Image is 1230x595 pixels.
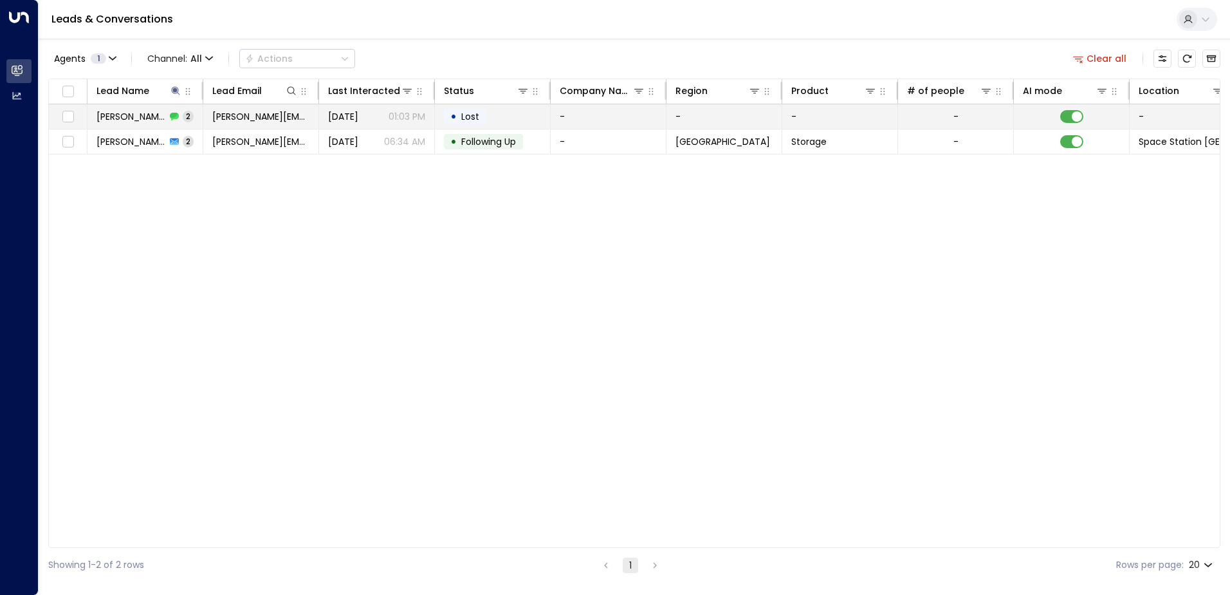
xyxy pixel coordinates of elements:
td: - [666,104,782,129]
span: Daren Adams [96,135,166,148]
p: 06:34 AM [384,135,425,148]
div: Product [791,83,877,99]
div: Button group with a nested menu [239,49,355,68]
button: Agents1 [48,50,121,68]
span: Yesterday [328,110,358,123]
span: Agents [54,54,86,63]
div: Showing 1-2 of 2 rows [48,558,144,572]
button: Channel:All [142,50,218,68]
span: Refresh [1178,50,1196,68]
button: page 1 [623,558,638,573]
div: Lead Email [212,83,262,99]
div: Last Interacted [328,83,400,99]
div: # of people [907,83,964,99]
td: - [551,104,666,129]
button: Actions [239,49,355,68]
span: daren.adams@icloud.com [212,135,309,148]
a: Leads & Conversations [51,12,173,26]
button: Archived Leads [1202,50,1220,68]
div: - [953,110,959,123]
span: Storage [791,135,827,148]
div: Lead Email [212,83,298,99]
div: Lead Name [96,83,182,99]
div: AI mode [1023,83,1108,99]
span: Following Up [461,135,516,148]
td: - [551,129,666,154]
span: Channel: [142,50,218,68]
div: Actions [245,53,293,64]
span: 2 [183,111,194,122]
div: # of people [907,83,993,99]
div: Region [675,83,761,99]
div: Region [675,83,708,99]
span: daren.adams@icloud.com [212,110,309,123]
label: Rows per page: [1116,558,1184,572]
span: Toggle select row [60,109,76,125]
div: AI mode [1023,83,1062,99]
span: Lost [461,110,479,123]
nav: pagination navigation [598,557,663,573]
span: Birmingham [675,135,770,148]
div: 20 [1189,556,1215,574]
div: • [450,106,457,127]
span: Daren Adams [96,110,166,123]
span: Oct 13, 2025 [328,135,358,148]
span: Toggle select row [60,134,76,150]
div: - [953,135,959,148]
button: Customize [1153,50,1171,68]
div: Location [1139,83,1224,99]
div: Company Name [560,83,632,99]
span: 2 [183,136,194,147]
div: • [450,131,457,153]
div: Product [791,83,829,99]
span: Toggle select all [60,84,76,100]
div: Status [444,83,474,99]
div: Lead Name [96,83,149,99]
p: 01:03 PM [389,110,425,123]
div: Last Interacted [328,83,414,99]
button: Clear all [1068,50,1132,68]
td: - [782,104,898,129]
span: 1 [91,53,106,64]
div: Status [444,83,529,99]
div: Company Name [560,83,645,99]
div: Location [1139,83,1179,99]
span: All [190,53,202,64]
